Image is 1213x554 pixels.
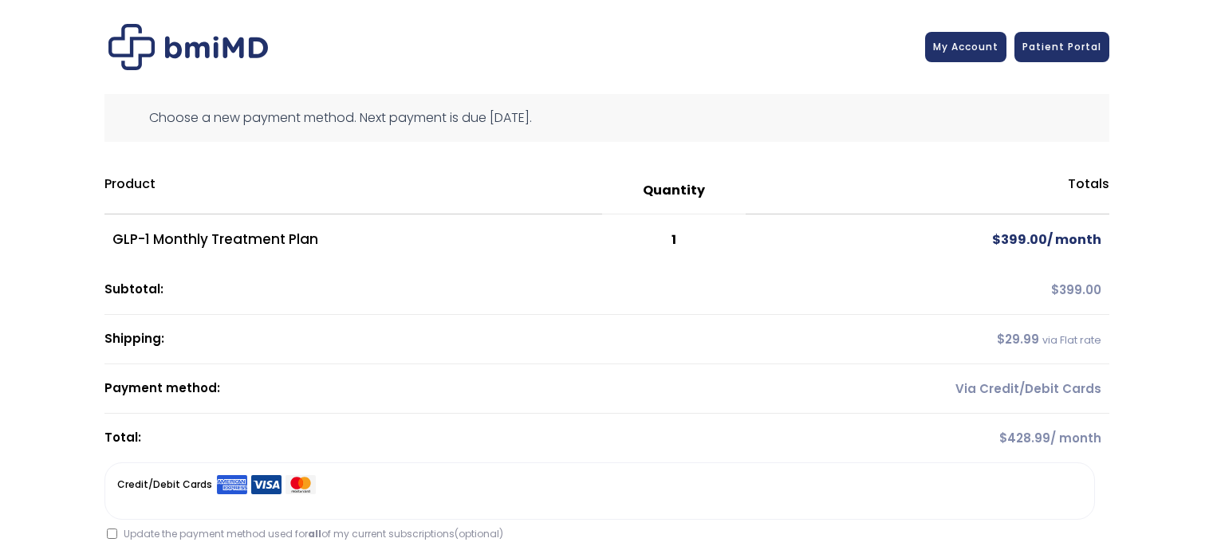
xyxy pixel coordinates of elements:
strong: all [308,527,321,540]
span: Patient Portal [1022,40,1101,53]
th: Totals [746,167,1109,214]
th: Shipping: [104,315,746,364]
div: Choose a new payment method. Next payment is due [DATE]. [104,94,1109,142]
label: Update the payment method used for of my current subscriptions [107,527,503,540]
td: / month [746,214,1109,265]
td: GLP-1 Monthly Treatment Plan [104,214,602,265]
span: $ [992,230,1001,249]
small: via Flat rate [1042,333,1101,347]
span: $ [999,430,1007,446]
td: / month [746,414,1109,462]
span: 399.00 [992,230,1047,249]
img: Visa [251,474,282,495]
span: 399.00 [1051,281,1101,298]
a: My Account [925,32,1006,62]
td: 1 [602,214,746,265]
span: (optional) [455,527,503,540]
th: Total: [104,414,746,462]
th: Quantity [602,167,746,214]
span: 428.99 [999,430,1050,446]
span: 29.99 [997,331,1039,348]
span: $ [997,331,1005,348]
span: My Account [933,40,998,53]
a: Patient Portal [1014,32,1109,62]
input: Update the payment method used forallof my current subscriptions(optional) [107,528,117,539]
img: Mastercard [286,474,316,495]
span: $ [1051,281,1059,298]
td: Via Credit/Debit Cards [746,364,1109,414]
th: Subtotal: [104,265,746,315]
th: Product [104,167,602,214]
th: Payment method: [104,364,746,414]
img: Amex [217,474,247,495]
img: Checkout [108,24,268,70]
label: Credit/Debit Cards [117,475,316,495]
